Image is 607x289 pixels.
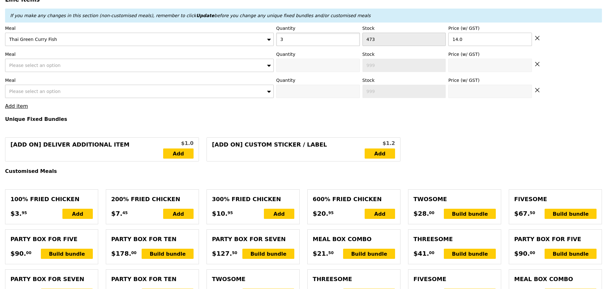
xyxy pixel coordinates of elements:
span: $178. [111,249,131,258]
span: Please select an option [9,63,61,68]
div: $1.0 [163,140,194,147]
div: Party Box for Ten [111,275,194,284]
div: Party Box for Seven [10,275,93,284]
div: $1.2 [365,140,395,147]
div: 100% Fried Chicken [10,195,93,204]
div: Fivesome [413,275,496,284]
div: Party Box for Five [10,235,93,244]
div: Build bundle [242,249,294,259]
label: Meal [5,51,274,57]
div: Meal Box Combo [514,275,597,284]
span: $67. [514,209,530,218]
div: Add [62,209,93,219]
span: 00 [530,250,535,255]
em: If you make any changes in this section (non-customised meals), remember to click before you chan... [10,13,371,18]
span: $28. [413,209,429,218]
span: 95 [22,210,27,215]
span: Please select an option [9,89,61,94]
label: Meal [5,77,274,83]
div: Fivesome [514,195,597,204]
span: $3. [10,209,22,218]
div: Twosome [212,275,294,284]
span: 95 [227,210,233,215]
span: Thai Green Curry Fish [9,37,57,42]
div: [Add on] Custom Sticker / Label [212,140,365,159]
div: Party Box for Five [514,235,597,244]
label: Price (w/ GST) [448,51,532,57]
div: Add [163,209,194,219]
div: Build bundle [142,249,194,259]
label: Quantity [276,51,360,57]
span: 50 [328,250,334,255]
div: Add [264,209,294,219]
span: 50 [530,210,535,215]
span: $90. [514,249,530,258]
span: 00 [429,250,434,255]
label: Price (w/ GST) [448,77,532,83]
h4: Unique Fixed Bundles [5,116,602,122]
label: Meal [5,25,274,31]
span: $41. [413,249,429,258]
div: Twosome [413,195,496,204]
label: Price (w/ GST) [448,25,532,31]
div: [Add on] Deliver Additional Item [10,140,163,159]
span: 00 [429,210,434,215]
div: Build bundle [444,249,496,259]
label: Quantity [276,77,360,83]
b: Update [196,13,214,18]
div: Build bundle [545,249,597,259]
span: $7. [111,209,122,218]
div: 200% Fried Chicken [111,195,194,204]
label: Stock [362,25,446,31]
div: Party Box for Seven [212,235,294,244]
span: $90. [10,249,26,258]
span: $21. [313,249,328,258]
div: Build bundle [444,209,496,219]
span: $10. [212,209,227,218]
span: 50 [232,250,237,255]
div: Build bundle [343,249,395,259]
span: 45 [122,210,128,215]
div: Meal Box Combo [313,235,395,244]
div: Threesome [413,235,496,244]
label: Stock [362,51,446,57]
span: 00 [26,250,31,255]
label: Quantity [276,25,360,31]
div: 300% Fried Chicken [212,195,294,204]
span: 00 [131,250,137,255]
div: Build bundle [41,249,93,259]
div: Threesome [313,275,395,284]
span: 95 [328,210,334,215]
label: Stock [362,77,446,83]
div: 600% Fried Chicken [313,195,395,204]
div: Build bundle [545,209,597,219]
a: Add item [5,103,28,109]
a: Add [163,148,194,159]
span: $20. [313,209,328,218]
a: Add [365,148,395,159]
h4: Customised Meals [5,168,602,174]
div: Party Box for Ten [111,235,194,244]
div: Add [365,209,395,219]
span: $127. [212,249,232,258]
